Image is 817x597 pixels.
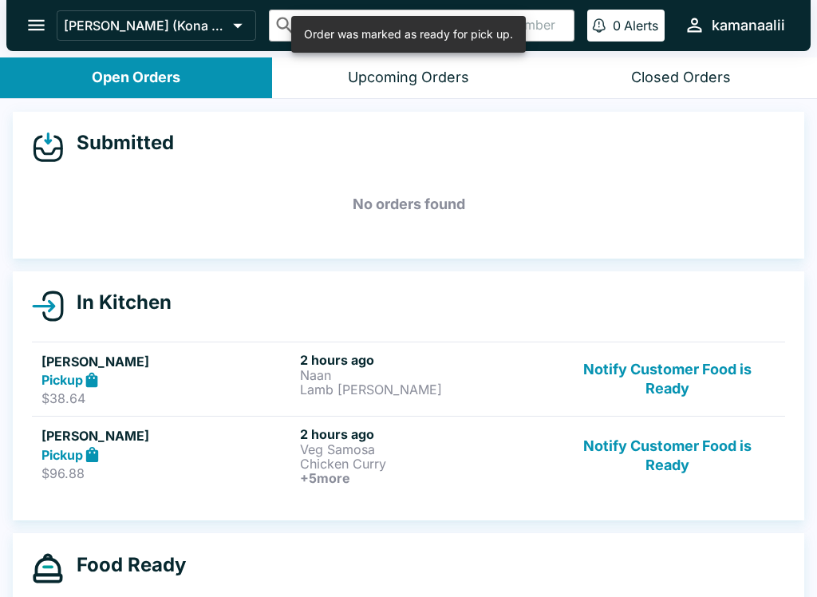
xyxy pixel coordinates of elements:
[41,465,294,481] p: $96.88
[300,442,552,457] p: Veg Samosa
[304,21,513,48] div: Order was marked as ready for pick up.
[41,372,83,388] strong: Pickup
[348,69,469,87] div: Upcoming Orders
[16,5,57,45] button: open drawer
[64,553,186,577] h4: Food Ready
[32,342,785,417] a: [PERSON_NAME]Pickup$38.642 hours agoNaanLamb [PERSON_NAME]Notify Customer Food is Ready
[300,352,552,368] h6: 2 hours ago
[559,426,776,485] button: Notify Customer Food is Ready
[64,131,174,155] h4: Submitted
[300,457,552,471] p: Chicken Curry
[41,352,294,371] h5: [PERSON_NAME]
[631,69,731,87] div: Closed Orders
[32,416,785,495] a: [PERSON_NAME]Pickup$96.882 hours agoVeg SamosaChicken Curry+5moreNotify Customer Food is Ready
[559,352,776,407] button: Notify Customer Food is Ready
[57,10,256,41] button: [PERSON_NAME] (Kona - [PERSON_NAME] Drive)
[300,368,552,382] p: Naan
[41,447,83,463] strong: Pickup
[300,471,552,485] h6: + 5 more
[32,176,785,233] h5: No orders found
[300,382,552,397] p: Lamb [PERSON_NAME]
[92,69,180,87] div: Open Orders
[41,426,294,445] h5: [PERSON_NAME]
[64,18,227,34] p: [PERSON_NAME] (Kona - [PERSON_NAME] Drive)
[613,18,621,34] p: 0
[712,16,785,35] div: kamanaalii
[677,8,791,42] button: kamanaalii
[64,291,172,314] h4: In Kitchen
[624,18,658,34] p: Alerts
[300,426,552,442] h6: 2 hours ago
[41,390,294,406] p: $38.64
